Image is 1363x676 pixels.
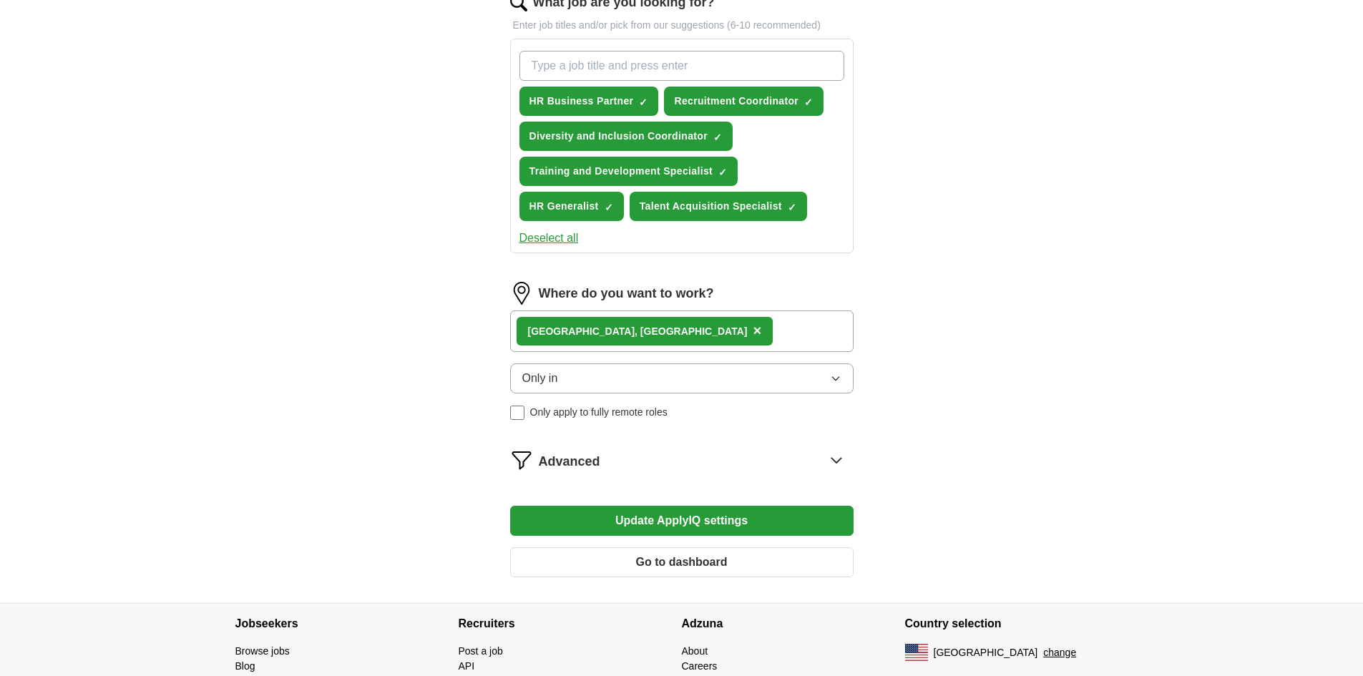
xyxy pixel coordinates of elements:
span: ✓ [713,132,722,143]
span: ✓ [804,97,813,108]
img: filter [510,449,533,471]
span: × [753,323,761,338]
span: HR Generalist [529,199,599,214]
input: Type a job title and press enter [519,51,844,81]
button: HR Business Partner✓ [519,87,659,116]
button: × [753,320,761,342]
span: Only apply to fully remote roles [530,405,668,420]
span: Only in [522,370,558,387]
div: [GEOGRAPHIC_DATA], [GEOGRAPHIC_DATA] [528,324,748,339]
h4: Country selection [905,604,1128,644]
button: Deselect all [519,230,579,247]
button: Go to dashboard [510,547,854,577]
button: Recruitment Coordinator✓ [664,87,824,116]
a: Browse jobs [235,645,290,657]
button: Training and Development Specialist✓ [519,157,738,186]
img: location.png [510,282,533,305]
span: HR Business Partner [529,94,634,109]
button: Talent Acquisition Specialist✓ [630,192,807,221]
span: ✓ [788,202,796,213]
button: Update ApplyIQ settings [510,506,854,536]
span: Recruitment Coordinator [674,94,798,109]
span: Diversity and Inclusion Coordinator [529,129,708,144]
a: API [459,660,475,672]
img: US flag [905,644,928,661]
p: Enter job titles and/or pick from our suggestions (6-10 recommended) [510,18,854,33]
button: HR Generalist✓ [519,192,624,221]
span: ✓ [718,167,727,178]
span: ✓ [605,202,613,213]
button: Diversity and Inclusion Coordinator✓ [519,122,733,151]
a: Blog [235,660,255,672]
label: Where do you want to work? [539,284,714,303]
span: Advanced [539,452,600,471]
span: Talent Acquisition Specialist [640,199,782,214]
button: change [1043,645,1076,660]
span: ✓ [639,97,648,108]
a: Careers [682,660,718,672]
span: [GEOGRAPHIC_DATA] [934,645,1038,660]
input: Only apply to fully remote roles [510,406,524,420]
button: Only in [510,363,854,393]
span: Training and Development Specialist [529,164,713,179]
a: Post a job [459,645,503,657]
a: About [682,645,708,657]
